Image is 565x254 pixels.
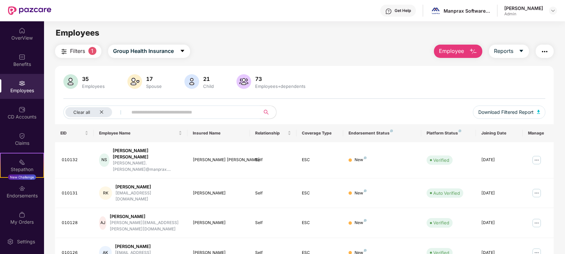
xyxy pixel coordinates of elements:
div: [PERSON_NAME] [115,184,182,190]
div: Manprax Software Llp [444,8,490,14]
div: [DATE] [481,190,517,196]
th: EID [55,124,94,142]
div: Auto Verified [433,190,460,196]
img: svg+xml;base64,PHN2ZyB4bWxucz0iaHR0cDovL3d3dy53My5vcmcvMjAwMC9zdmciIHdpZHRoPSI4IiBoZWlnaHQ9IjgiIH... [364,189,367,192]
img: svg+xml;base64,PHN2ZyBpZD0iTXlfT3JkZXJzIiBkYXRhLW5hbWU9Ik15IE9yZGVycyIgeG1sbnM9Imh0dHA6Ly93d3cudz... [19,211,25,218]
img: mx%20logo%20(2).png [431,6,441,16]
img: svg+xml;base64,PHN2ZyBpZD0iQ0RfQWNjb3VudHMiIGRhdGEtbmFtZT0iQ0QgQWNjb3VudHMiIHhtbG5zPSJodHRwOi8vd3... [19,106,25,113]
div: [DATE] [481,157,517,163]
div: [PERSON_NAME] [193,220,244,226]
span: Employee [439,47,464,55]
div: [PERSON_NAME] [115,243,182,250]
div: [PERSON_NAME] [193,190,244,196]
span: close [99,110,104,114]
img: svg+xml;base64,PHN2ZyBpZD0iQmVuZWZpdHMiIHhtbG5zPSJodHRwOi8vd3d3LnczLm9yZy8yMDAwL3N2ZyIgd2lkdGg9Ij... [19,54,25,60]
div: New [355,190,367,196]
img: svg+xml;base64,PHN2ZyB4bWxucz0iaHR0cDovL3d3dy53My5vcmcvMjAwMC9zdmciIHdpZHRoPSIyNCIgaGVpZ2h0PSIyNC... [541,48,549,56]
img: manageButton [531,218,542,228]
span: Relationship [255,130,286,136]
div: Self [255,157,291,163]
div: [PERSON_NAME] [504,5,543,11]
div: Self [255,220,291,226]
div: [PERSON_NAME][EMAIL_ADDRESS][PERSON_NAME][DOMAIN_NAME] [110,220,182,232]
div: Verified [433,219,449,226]
div: RK [99,186,112,200]
span: caret-down [519,48,524,54]
img: svg+xml;base64,PHN2ZyB4bWxucz0iaHR0cDovL3d3dy53My5vcmcvMjAwMC9zdmciIHhtbG5zOnhsaW5rPSJodHRwOi8vd3... [184,74,199,89]
img: svg+xml;base64,PHN2ZyB4bWxucz0iaHR0cDovL3d3dy53My5vcmcvMjAwMC9zdmciIHdpZHRoPSI4IiBoZWlnaHQ9IjgiIH... [364,249,367,252]
div: 010128 [62,220,89,226]
div: 17 [145,76,163,82]
button: Clear allclose [63,106,130,119]
div: 010131 [62,190,89,196]
img: manageButton [531,188,542,198]
div: Employees [81,84,106,89]
div: Stepathon [1,166,43,173]
div: New Challenge [8,174,36,180]
img: svg+xml;base64,PHN2ZyB4bWxucz0iaHR0cDovL3d3dy53My5vcmcvMjAwMC9zdmciIHhtbG5zOnhsaW5rPSJodHRwOi8vd3... [63,74,78,89]
img: svg+xml;base64,PHN2ZyBpZD0iSGVscC0zMngzMiIgeG1sbnM9Imh0dHA6Ly93d3cudzMub3JnLzIwMDAvc3ZnIiB3aWR0aD... [385,8,392,15]
div: ESC [302,190,338,196]
button: Filters1 [55,45,101,58]
span: Filters [70,47,85,55]
img: svg+xml;base64,PHN2ZyB4bWxucz0iaHR0cDovL3d3dy53My5vcmcvMjAwMC9zdmciIHdpZHRoPSI4IiBoZWlnaHQ9IjgiIH... [459,129,461,132]
img: svg+xml;base64,PHN2ZyB4bWxucz0iaHR0cDovL3d3dy53My5vcmcvMjAwMC9zdmciIHhtbG5zOnhsaW5rPSJodHRwOi8vd3... [469,48,477,56]
div: [PERSON_NAME] [PERSON_NAME] [113,147,182,160]
div: 21 [202,76,215,82]
img: svg+xml;base64,PHN2ZyBpZD0iRHJvcGRvd24tMzJ4MzIiIHhtbG5zPSJodHRwOi8vd3d3LnczLm9yZy8yMDAwL3N2ZyIgd2... [550,8,556,13]
img: svg+xml;base64,PHN2ZyBpZD0iSG9tZSIgeG1sbnM9Imh0dHA6Ly93d3cudzMub3JnLzIwMDAvc3ZnIiB3aWR0aD0iMjAiIG... [19,27,25,34]
div: [PERSON_NAME] [110,213,182,220]
button: Employee [434,45,482,58]
img: svg+xml;base64,PHN2ZyB4bWxucz0iaHR0cDovL3d3dy53My5vcmcvMjAwMC9zdmciIHdpZHRoPSI4IiBoZWlnaHQ9IjgiIH... [390,129,393,132]
span: Employees [56,28,99,38]
div: [DATE] [481,220,517,226]
th: Relationship [250,124,297,142]
span: Download Filtered Report [478,109,534,116]
img: svg+xml;base64,PHN2ZyB4bWxucz0iaHR0cDovL3d3dy53My5vcmcvMjAwMC9zdmciIHdpZHRoPSIyMSIgaGVpZ2h0PSIyMC... [19,159,25,165]
div: Endorsement Status [349,130,416,136]
div: [PERSON_NAME] [PERSON_NAME] [193,157,244,163]
div: [EMAIL_ADDRESS][DOMAIN_NAME] [115,190,182,203]
th: Insured Name [187,124,250,142]
span: search [260,110,273,115]
div: Admin [504,11,543,17]
img: svg+xml;base64,PHN2ZyB4bWxucz0iaHR0cDovL3d3dy53My5vcmcvMjAwMC9zdmciIHhtbG5zOnhsaW5rPSJodHRwOi8vd3... [537,110,540,114]
div: ESC [302,157,338,163]
button: Group Health Insurancecaret-down [108,45,190,58]
div: New [355,220,367,226]
div: Spouse [145,84,163,89]
button: Download Filtered Report [473,106,546,119]
span: Employee Name [99,130,177,136]
img: manageButton [531,155,542,165]
div: Get Help [395,8,411,13]
img: New Pazcare Logo [8,6,51,15]
th: Joining Date [476,124,523,142]
img: svg+xml;base64,PHN2ZyBpZD0iQ2xhaW0iIHhtbG5zPSJodHRwOi8vd3d3LnczLm9yZy8yMDAwL3N2ZyIgd2lkdGg9IjIwIi... [19,132,25,139]
div: Employees+dependents [254,84,307,89]
th: Manage [523,124,554,142]
div: Settings [15,238,37,245]
div: Verified [433,157,449,163]
span: caret-down [180,48,185,54]
div: ESC [302,220,338,226]
div: 73 [254,76,307,82]
button: Reportscaret-down [489,45,529,58]
img: svg+xml;base64,PHN2ZyBpZD0iU2V0dGluZy0yMHgyMCIgeG1sbnM9Imh0dHA6Ly93d3cudzMub3JnLzIwMDAvc3ZnIiB3aW... [7,238,14,245]
img: svg+xml;base64,PHN2ZyBpZD0iRW1wbG95ZWVzIiB4bWxucz0iaHR0cDovL3d3dy53My5vcmcvMjAwMC9zdmciIHdpZHRoPS... [19,80,25,87]
span: Group Health Insurance [113,47,174,55]
span: Reports [494,47,513,55]
img: svg+xml;base64,PHN2ZyBpZD0iRW5kb3JzZW1lbnRzIiB4bWxucz0iaHR0cDovL3d3dy53My5vcmcvMjAwMC9zdmciIHdpZH... [19,185,25,192]
img: svg+xml;base64,PHN2ZyB4bWxucz0iaHR0cDovL3d3dy53My5vcmcvMjAwMC9zdmciIHdpZHRoPSIyNCIgaGVpZ2h0PSIyNC... [60,48,68,56]
span: 1 [88,47,96,55]
div: 010132 [62,157,89,163]
button: search [260,106,276,119]
div: AJ [99,216,106,230]
div: NS [99,153,109,167]
th: Coverage Type [297,124,343,142]
img: svg+xml;base64,PHN2ZyB4bWxucz0iaHR0cDovL3d3dy53My5vcmcvMjAwMC9zdmciIHhtbG5zOnhsaW5rPSJodHRwOi8vd3... [127,74,142,89]
img: svg+xml;base64,PHN2ZyB4bWxucz0iaHR0cDovL3d3dy53My5vcmcvMjAwMC9zdmciIHdpZHRoPSI4IiBoZWlnaHQ9IjgiIH... [364,156,367,159]
img: svg+xml;base64,PHN2ZyB4bWxucz0iaHR0cDovL3d3dy53My5vcmcvMjAwMC9zdmciIHdpZHRoPSI4IiBoZWlnaHQ9IjgiIH... [364,219,367,222]
div: Self [255,190,291,196]
div: Platform Status [427,130,471,136]
img: svg+xml;base64,PHN2ZyB4bWxucz0iaHR0cDovL3d3dy53My5vcmcvMjAwMC9zdmciIHhtbG5zOnhsaW5rPSJodHRwOi8vd3... [236,74,251,89]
